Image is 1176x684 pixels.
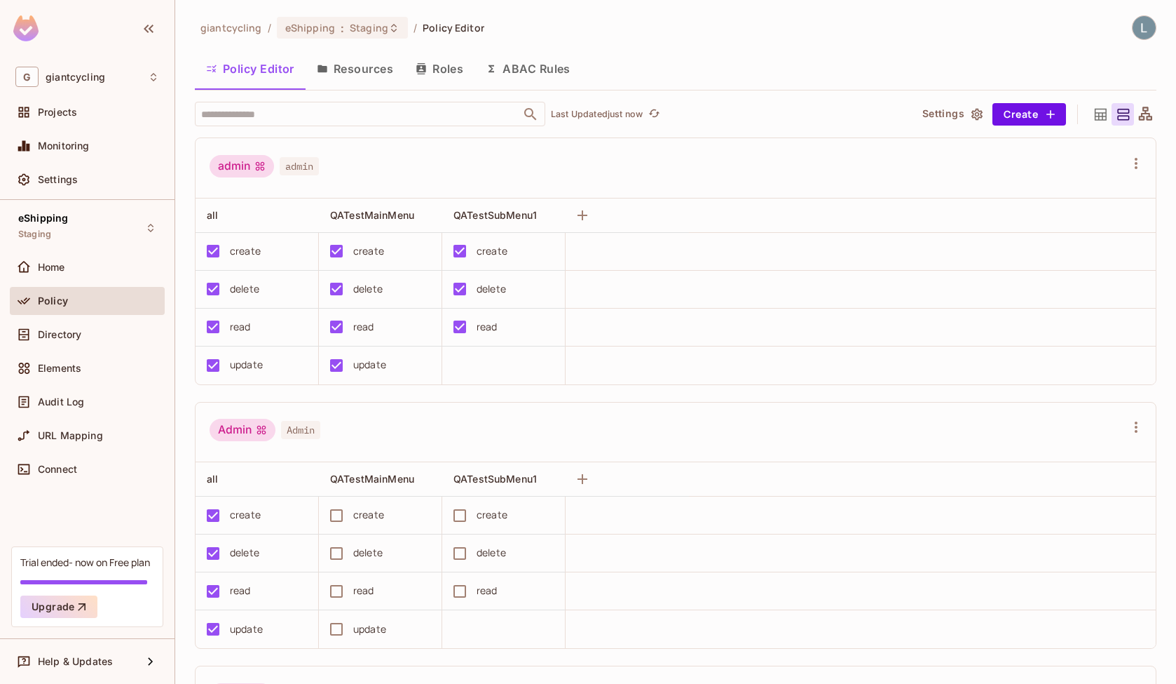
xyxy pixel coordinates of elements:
div: create [353,507,384,523]
div: create [477,243,507,259]
span: eShipping [18,213,68,224]
button: refresh [645,106,662,123]
div: update [230,357,263,373]
span: Elements [38,363,81,374]
span: Policy [38,295,68,307]
button: Settings [917,103,987,126]
span: Directory [38,329,81,340]
div: delete [353,545,383,561]
div: create [353,243,384,259]
span: Connect [38,464,77,475]
div: create [230,507,261,523]
span: Staging [350,21,388,34]
button: Open [521,105,540,124]
div: delete [477,545,506,561]
span: QATestSubMenu1 [453,209,537,221]
span: QATestMainMenu [330,473,414,485]
div: create [477,507,507,523]
div: update [353,622,386,637]
div: read [353,319,374,335]
span: all [207,209,218,221]
span: Staging [18,229,51,240]
div: update [230,622,263,637]
div: update [353,357,386,373]
span: all [207,473,218,485]
div: read [477,583,498,598]
div: create [230,243,261,259]
li: / [413,21,417,34]
span: Admin [281,421,320,439]
button: Roles [404,51,474,86]
span: eShipping [285,21,335,34]
div: read [230,583,251,598]
div: read [230,319,251,335]
button: Upgrade [20,596,97,618]
span: URL Mapping [38,430,103,441]
button: Policy Editor [195,51,306,86]
span: the active workspace [200,21,262,34]
button: ABAC Rules [474,51,582,86]
div: delete [353,281,383,297]
span: Monitoring [38,140,90,152]
span: Policy Editor [423,21,484,34]
span: : [340,22,345,34]
p: Last Updated just now [551,109,643,120]
div: Admin [210,419,275,441]
span: Home [38,262,65,273]
span: admin [280,157,319,175]
div: delete [477,281,506,297]
span: Settings [38,174,78,185]
img: Lau Charles [1133,16,1156,39]
li: / [268,21,271,34]
span: refresh [648,107,660,121]
div: Trial ended- now on Free plan [20,556,150,569]
div: delete [230,545,259,561]
span: G [15,67,39,87]
div: read [353,583,374,598]
div: admin [210,155,274,177]
span: Help & Updates [38,656,113,667]
button: Create [992,103,1066,126]
span: Audit Log [38,396,84,408]
span: QATestMainMenu [330,209,414,221]
span: Workspace: giantcycling [46,72,105,83]
span: QATestSubMenu1 [453,473,537,485]
span: Click to refresh data [643,106,662,123]
button: Resources [306,51,404,86]
div: delete [230,281,259,297]
div: read [477,319,498,335]
img: SReyMgAAAABJRU5ErkJggg== [13,15,39,41]
span: Projects [38,107,77,118]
